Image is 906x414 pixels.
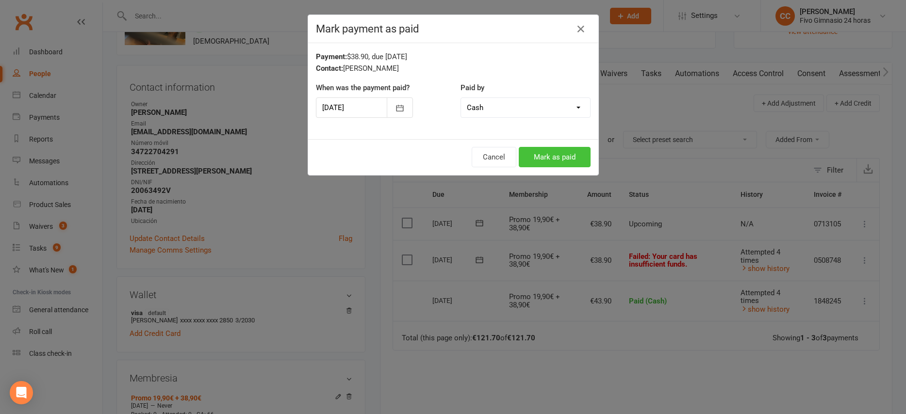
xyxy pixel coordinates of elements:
strong: Payment: [316,52,347,61]
label: When was the payment paid? [316,82,410,94]
strong: Contact: [316,64,343,73]
div: $38.90, due [DATE] [316,51,591,63]
label: Paid by [461,82,484,94]
button: Close [573,21,589,37]
h4: Mark payment as paid [316,23,591,35]
div: [PERSON_NAME] [316,63,591,74]
button: Mark as paid [519,147,591,167]
button: Cancel [472,147,516,167]
div: Open Intercom Messenger [10,381,33,404]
